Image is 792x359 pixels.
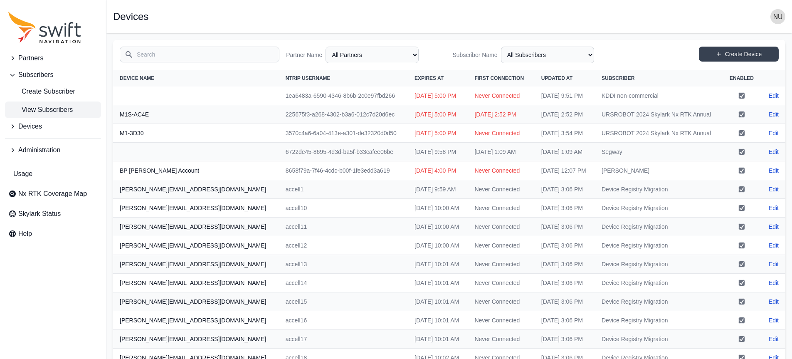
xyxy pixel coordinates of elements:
[535,292,595,311] td: [DATE] 3:06 PM
[535,236,595,255] td: [DATE] 3:06 PM
[279,274,408,292] td: accell14
[286,51,322,59] label: Partner Name
[535,143,595,161] td: [DATE] 1:09 AM
[595,218,722,236] td: Device Registry Migration
[769,223,779,231] a: Edit
[408,236,468,255] td: [DATE] 10:00 AM
[8,87,75,97] span: Create Subscriber
[18,209,61,219] span: Skylark Status
[769,204,779,212] a: Edit
[279,236,408,255] td: accell12
[535,161,595,180] td: [DATE] 12:07 PM
[769,110,779,119] a: Edit
[5,83,101,100] a: Create Subscriber
[595,124,722,143] td: URSROBOT 2024 Skylark Nx RTK Annual
[501,47,594,63] select: Subscriber
[468,105,534,124] td: [DATE] 2:52 PM
[18,145,60,155] span: Administration
[8,105,73,115] span: View Subscribers
[13,169,32,179] span: Usage
[113,105,279,124] th: M1S-AC4E
[113,180,279,199] th: [PERSON_NAME][EMAIL_ADDRESS][DOMAIN_NAME]
[326,47,419,63] select: Partner Name
[279,124,408,143] td: 3570c4a6-6a04-413e-a301-de32320d0d50
[595,330,722,349] td: Device Registry Migration
[468,274,534,292] td: Never Connected
[468,87,534,105] td: Never Connected
[408,330,468,349] td: [DATE] 10:01 AM
[468,218,534,236] td: Never Connected
[5,67,101,83] button: Subscribers
[408,292,468,311] td: [DATE] 10:01 AM
[595,180,722,199] td: Device Registry Migration
[595,199,722,218] td: Device Registry Migration
[468,311,534,330] td: Never Connected
[415,75,444,81] span: Expires At
[279,105,408,124] td: 225675f3-a268-4302-b3a6-012c7d20d6ec
[595,70,722,87] th: Subscriber
[5,166,101,182] a: Usage
[769,316,779,324] a: Edit
[535,180,595,199] td: [DATE] 3:06 PM
[408,274,468,292] td: [DATE] 10:01 AM
[595,274,722,292] td: Device Registry Migration
[468,236,534,255] td: Never Connected
[595,292,722,311] td: Device Registry Migration
[113,330,279,349] th: [PERSON_NAME][EMAIL_ADDRESS][DOMAIN_NAME]
[279,70,408,87] th: NTRIP Username
[113,274,279,292] th: [PERSON_NAME][EMAIL_ADDRESS][DOMAIN_NAME]
[468,330,534,349] td: Never Connected
[408,218,468,236] td: [DATE] 10:00 AM
[279,330,408,349] td: accell17
[113,124,279,143] th: M1-3D30
[595,87,722,105] td: KDDI non-commercial
[120,47,279,62] input: Search
[279,218,408,236] td: accell11
[279,161,408,180] td: 8658f79a-7f46-4cdc-b00f-1fe3edd3a619
[595,255,722,274] td: Device Registry Migration
[468,124,534,143] td: Never Connected
[18,189,87,199] span: Nx RTK Coverage Map
[535,311,595,330] td: [DATE] 3:06 PM
[113,161,279,180] th: BP [PERSON_NAME] Account
[595,143,722,161] td: Segway
[5,205,101,222] a: Skylark Status
[769,129,779,137] a: Edit
[279,180,408,199] td: accell1
[595,161,722,180] td: [PERSON_NAME]
[5,118,101,135] button: Devices
[535,199,595,218] td: [DATE] 3:06 PM
[468,143,534,161] td: [DATE] 1:09 AM
[535,87,595,105] td: [DATE] 9:51 PM
[113,12,148,22] h1: Devices
[113,292,279,311] th: [PERSON_NAME][EMAIL_ADDRESS][DOMAIN_NAME]
[535,274,595,292] td: [DATE] 3:06 PM
[279,143,408,161] td: 6722de45-8695-4d3d-ba5f-b33cafee06be
[113,311,279,330] th: [PERSON_NAME][EMAIL_ADDRESS][DOMAIN_NAME]
[113,70,279,87] th: Device Name
[113,199,279,218] th: [PERSON_NAME][EMAIL_ADDRESS][DOMAIN_NAME]
[408,255,468,274] td: [DATE] 10:01 AM
[18,121,42,131] span: Devices
[18,229,32,239] span: Help
[468,292,534,311] td: Never Connected
[408,105,468,124] td: [DATE] 5:00 PM
[408,180,468,199] td: [DATE] 9:59 AM
[535,330,595,349] td: [DATE] 3:06 PM
[408,143,468,161] td: [DATE] 9:58 PM
[595,311,722,330] td: Device Registry Migration
[113,236,279,255] th: [PERSON_NAME][EMAIL_ADDRESS][DOMAIN_NAME]
[5,142,101,158] button: Administration
[769,241,779,250] a: Edit
[769,166,779,175] a: Edit
[279,311,408,330] td: accell16
[18,70,53,80] span: Subscribers
[769,92,779,100] a: Edit
[541,75,572,81] span: Updated At
[535,255,595,274] td: [DATE] 3:06 PM
[468,180,534,199] td: Never Connected
[699,47,779,62] a: Create Device
[769,148,779,156] a: Edit
[408,311,468,330] td: [DATE] 10:01 AM
[468,199,534,218] td: Never Connected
